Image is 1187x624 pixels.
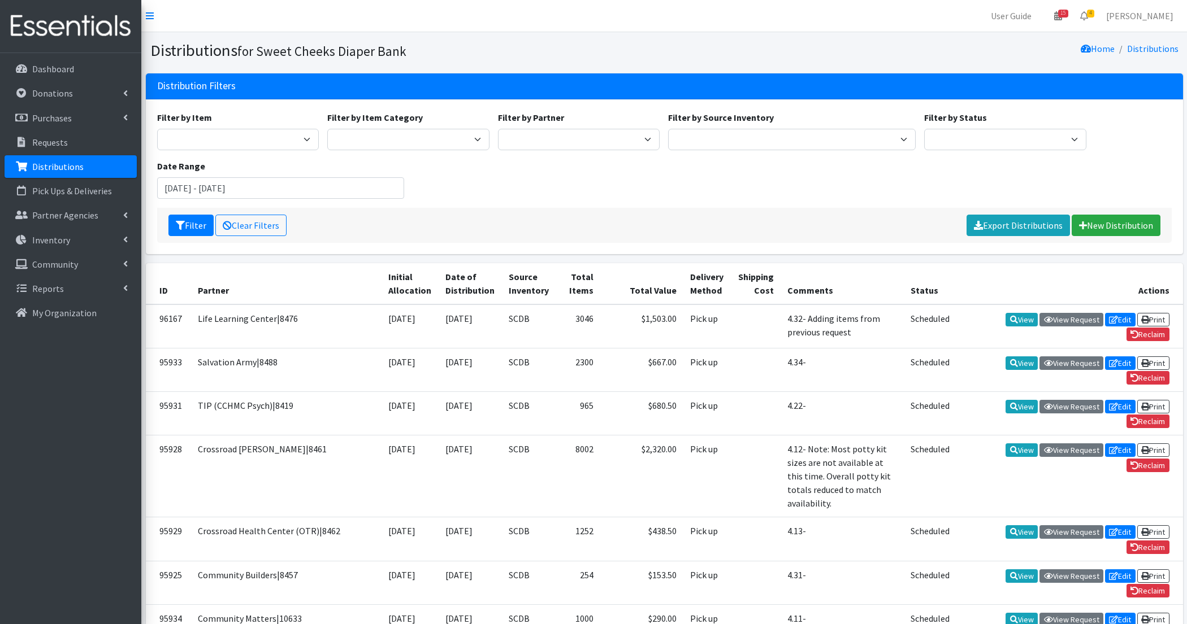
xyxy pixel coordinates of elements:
th: Total Items [556,263,600,304]
label: Date Range [157,159,205,173]
img: HumanEssentials [5,7,137,45]
td: [DATE] [439,517,502,561]
p: Partner Agencies [32,210,98,221]
td: TIP (CCHMC Psych)|8419 [191,392,382,435]
a: Print [1137,313,1169,326]
td: Life Learning Center|8476 [191,304,382,348]
td: $680.50 [600,392,683,435]
td: Pick up [683,304,731,348]
td: $2,320.00 [600,435,683,517]
th: Initial Allocation [382,263,439,304]
a: Distributions [1127,43,1179,54]
th: Status [904,263,956,304]
td: Salvation Army|8488 [191,348,382,391]
td: [DATE] [439,348,502,391]
a: View [1006,400,1038,413]
button: Filter [168,215,214,236]
p: Dashboard [32,63,74,75]
span: 15 [1058,10,1068,18]
a: View [1006,313,1038,326]
td: Pick up [683,435,731,517]
a: Clear Filters [215,215,287,236]
td: 95928 [146,435,191,517]
a: Distributions [5,155,137,178]
a: Reports [5,277,137,300]
a: 4 [1071,5,1097,27]
td: [DATE] [382,392,439,435]
a: Print [1137,569,1169,583]
td: [DATE] [439,435,502,517]
a: Partner Agencies [5,204,137,226]
td: 95933 [146,348,191,391]
p: Reports [32,283,64,294]
th: Shipping Cost [731,263,781,304]
a: Edit [1105,400,1136,413]
label: Filter by Partner [498,111,564,124]
a: My Organization [5,302,137,324]
th: Actions [957,263,1183,304]
td: 8002 [556,435,600,517]
td: SCDB [502,348,556,391]
a: Dashboard [5,58,137,80]
a: View Request [1039,400,1103,413]
a: Reclaim [1127,414,1169,428]
td: [DATE] [439,392,502,435]
label: Filter by Status [924,111,987,124]
td: Scheduled [904,435,956,517]
td: Scheduled [904,348,956,391]
td: 254 [556,561,600,604]
td: 95931 [146,392,191,435]
a: Edit [1105,313,1136,326]
td: Pick up [683,517,731,561]
p: Community [32,259,78,270]
td: 96167 [146,304,191,348]
p: Inventory [32,234,70,246]
td: 4.12- Note: Most potty kit sizes are not available at this time. Overall potty kit totals reduced... [781,435,904,517]
a: Requests [5,131,137,154]
a: Edit [1105,443,1136,457]
th: Date of Distribution [439,263,502,304]
p: Donations [32,88,73,99]
a: Edit [1105,569,1136,583]
a: Reclaim [1127,540,1169,554]
th: Delivery Method [683,263,731,304]
td: Crossroad [PERSON_NAME]|8461 [191,435,382,517]
td: 4.34- [781,348,904,391]
p: Purchases [32,112,72,124]
th: Partner [191,263,382,304]
input: January 1, 2011 - December 31, 2011 [157,177,405,199]
span: 4 [1087,10,1094,18]
td: [DATE] [439,304,502,348]
td: [DATE] [439,561,502,604]
td: [DATE] [382,304,439,348]
a: Edit [1105,525,1136,539]
a: View Request [1039,356,1103,370]
td: SCDB [502,435,556,517]
td: 2300 [556,348,600,391]
td: 4.13- [781,517,904,561]
td: 95929 [146,517,191,561]
a: Reclaim [1127,459,1169,472]
a: New Distribution [1072,215,1160,236]
td: 95925 [146,561,191,604]
td: 4.31- [781,561,904,604]
p: Pick Ups & Deliveries [32,185,112,197]
a: Pick Ups & Deliveries [5,180,137,202]
td: $438.50 [600,517,683,561]
th: Comments [781,263,904,304]
th: ID [146,263,191,304]
td: Pick up [683,392,731,435]
td: Crossroad Health Center (OTR)|8462 [191,517,382,561]
a: View Request [1039,525,1103,539]
p: My Organization [32,307,97,318]
td: Community Builders|8457 [191,561,382,604]
p: Distributions [32,161,84,172]
td: SCDB [502,392,556,435]
td: 3046 [556,304,600,348]
a: Export Distributions [967,215,1070,236]
a: Reclaim [1127,584,1169,597]
td: Pick up [683,561,731,604]
td: 4.32- Adding items from previous request [781,304,904,348]
td: SCDB [502,304,556,348]
p: Requests [32,137,68,148]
